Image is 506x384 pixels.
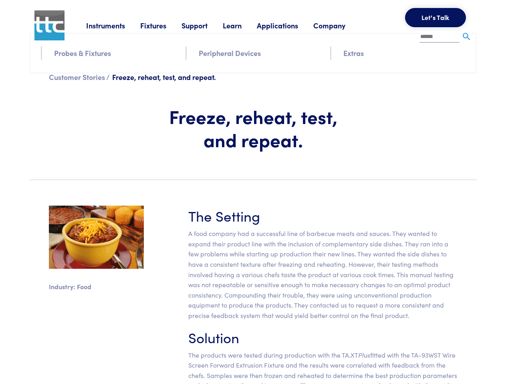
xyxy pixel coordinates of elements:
[188,228,458,320] p: A food company had a successful line of barbecue meats and sauces. They wanted to expand their pr...
[199,47,261,59] a: Peripheral Devices
[49,282,144,292] p: Industry: Food
[140,20,181,30] a: Fixtures
[181,20,223,30] a: Support
[223,20,257,30] a: Learn
[54,47,111,59] a: Probes & Fixtures
[86,20,140,30] a: Instruments
[153,105,353,151] h1: Freeze, reheat, test, and repeat.
[313,20,361,30] a: Company
[49,206,144,269] img: sidedishes.jpg
[49,72,110,82] a: Customer Stories /
[188,327,458,347] h3: Solution
[358,350,370,359] em: Plus
[405,8,466,27] button: Let's Talk
[343,47,364,59] a: Extras
[257,20,313,30] a: Applications
[112,72,216,82] span: Freeze, reheat, test, and repeat.
[34,10,65,40] img: ttc_logo_1x1_v1.0.png
[188,206,458,225] h3: The Setting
